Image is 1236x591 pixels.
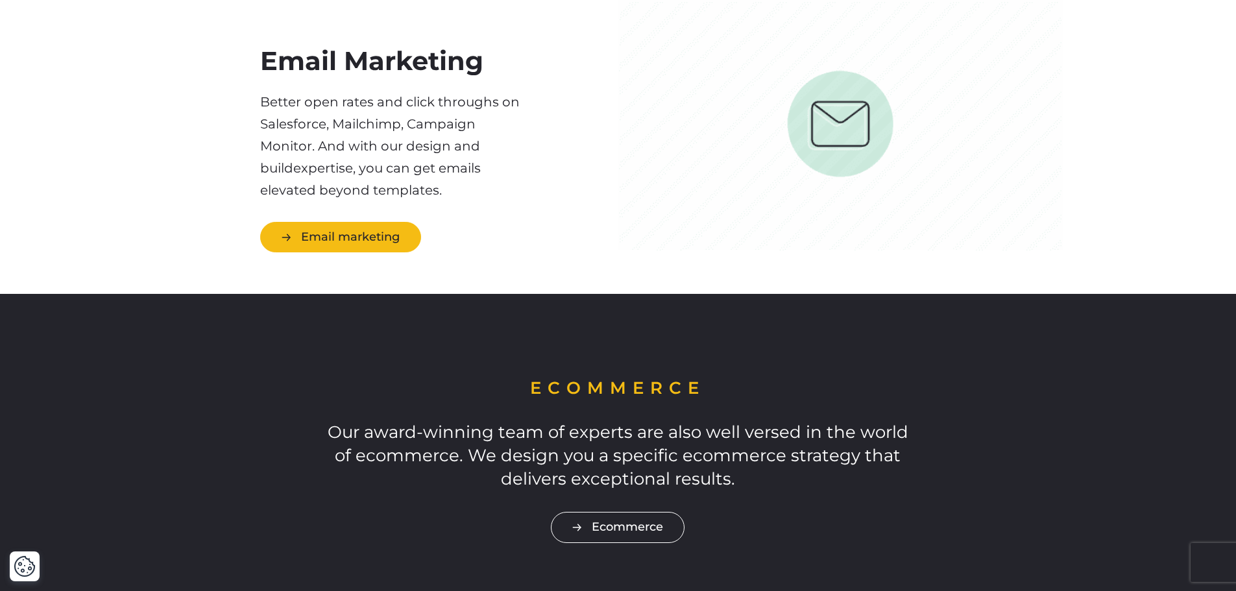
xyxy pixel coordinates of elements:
button: Cookie Settings [14,555,36,577]
span: Better open rates and click throughs on Salesforce, Mailchimp, Campaign Monitor. And with our des... [260,94,520,176]
img: Revisit consent button [14,555,36,577]
a: Ecommerce [551,512,685,542]
h2: Email Marketing [260,42,531,80]
span: Our award-winning team of experts are also well versed in the world of ecommerce. We design you a... [328,422,908,489]
span: , you can get emails elevated beyond templates. [260,160,481,198]
span: Ecommerce [530,378,705,398]
a: Email marketing [260,222,421,252]
span: expertise [293,160,353,176]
